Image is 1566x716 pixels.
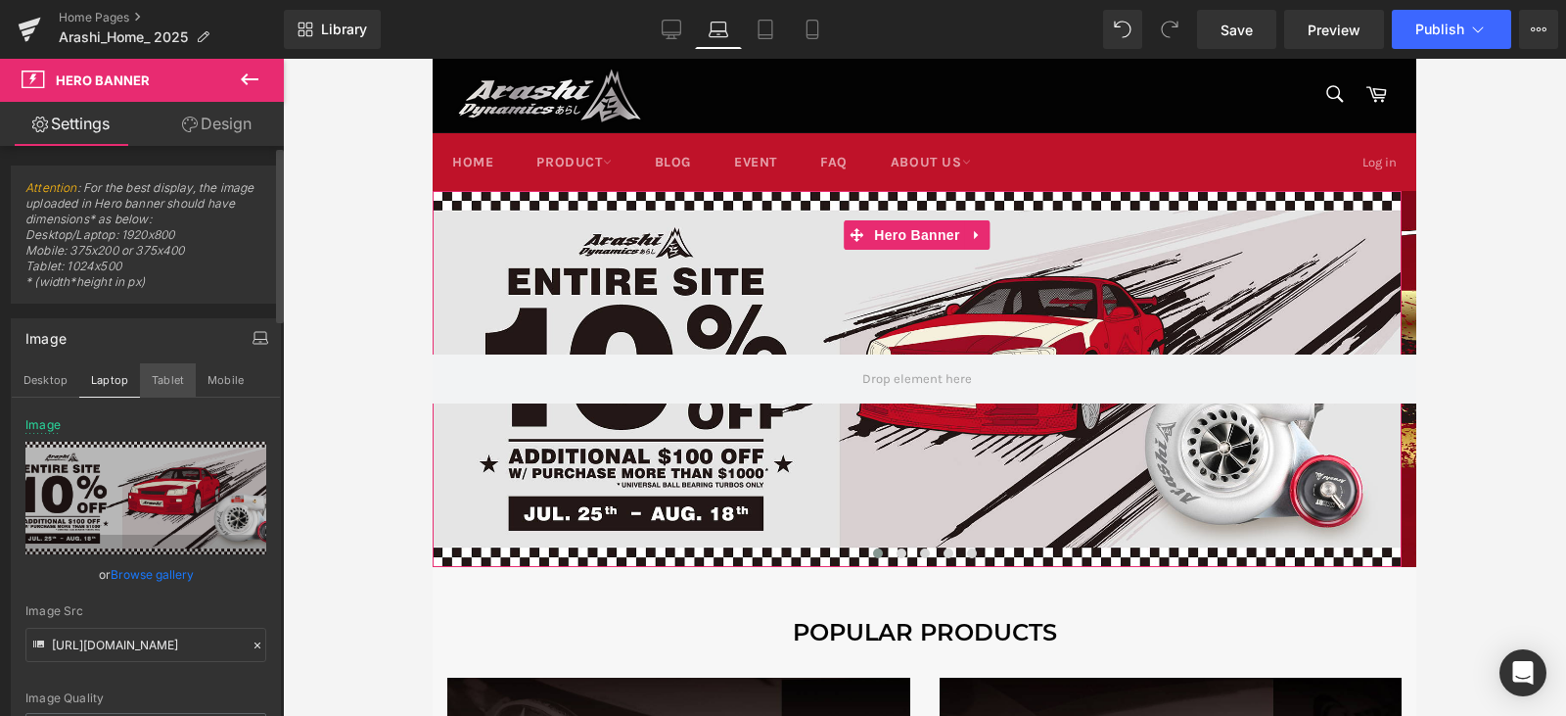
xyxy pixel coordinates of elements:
[56,72,150,88] span: Hero Banner
[920,75,974,132] a: Log in
[25,604,266,618] div: Image Src
[1519,10,1558,49] button: More
[1392,10,1511,49] button: Publish
[25,564,266,585] div: or
[196,363,255,397] button: Mobile
[1308,20,1360,40] span: Preview
[368,74,435,132] a: FAQ
[1284,10,1384,49] a: Preview
[203,74,278,132] a: BLOG
[140,363,196,397] button: Tablet
[532,162,558,191] a: Expand / Collapse
[789,10,836,49] a: Mobile
[25,180,266,303] span: : For the best display, the image uploaded in Hero banner should have dimensions* as below: Deskt...
[59,10,284,25] a: Home Pages
[20,10,215,64] img: Arashi Dynamics
[1221,20,1253,40] span: Save
[1499,649,1546,696] div: Open Intercom Messenger
[284,10,381,49] a: New Library
[25,692,266,705] div: Image Quality
[282,74,364,132] a: EVENT
[59,29,188,45] span: Arashi_Home_ 2025
[25,180,77,195] a: Attention
[25,319,67,347] div: Image
[360,559,624,588] span: POPULAR PRODUCTS
[321,21,367,38] span: Library
[695,10,742,49] a: Laptop
[79,363,140,397] button: Laptop
[146,102,288,146] a: Design
[12,363,79,397] button: Desktop
[1415,22,1464,37] span: Publish
[1103,10,1142,49] button: Undo
[742,10,789,49] a: Tablet
[25,628,266,662] input: Link
[84,74,198,132] a: Product
[111,557,194,592] a: Browse gallery
[25,418,61,432] div: Image
[648,10,695,49] a: Desktop
[1150,10,1189,49] button: Redo
[437,162,531,191] span: Hero Banner
[438,74,558,132] a: ABOUT US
